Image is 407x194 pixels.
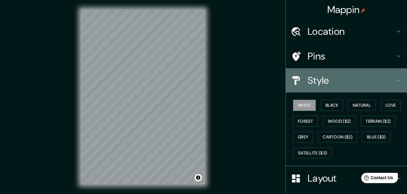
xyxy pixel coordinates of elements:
h4: Location [308,25,395,37]
button: Satellite ($3) [293,147,332,159]
button: Cartoon ($2) [318,131,357,143]
div: Pins [286,44,407,68]
div: Style [286,68,407,92]
button: White [293,100,316,111]
button: Forest [293,116,318,127]
button: Love [381,100,401,111]
div: Layout [286,166,407,190]
h4: Pins [308,50,395,62]
button: Wood ($2) [323,116,356,127]
h4: Layout [308,172,395,184]
canvas: Map [81,10,205,184]
button: Natural [348,100,376,111]
div: Location [286,19,407,44]
button: Black [321,100,343,111]
button: Terrain ($2) [361,116,396,127]
iframe: Help widget launcher [353,170,400,187]
button: Toggle attribution [195,174,202,181]
img: pin-icon.png [361,8,365,13]
button: Blue ($2) [362,131,391,143]
button: Grey [293,131,313,143]
h4: Style [308,74,395,86]
h4: Mappin [327,4,366,16]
